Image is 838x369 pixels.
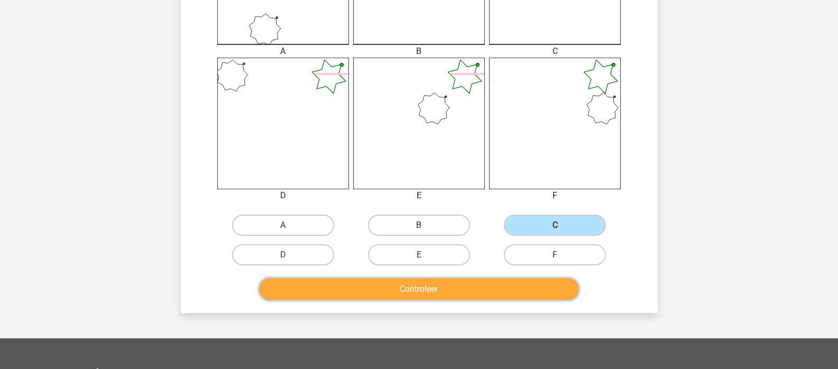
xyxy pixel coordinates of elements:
[259,278,579,300] button: Controleer
[232,244,334,265] label: D
[481,45,629,58] div: C
[209,189,357,202] div: D
[368,215,470,236] label: B
[481,189,629,202] div: F
[345,45,493,58] div: B
[504,244,606,265] label: F
[345,189,493,202] div: E
[504,215,606,236] label: C
[232,215,334,236] label: A
[209,45,357,58] div: A
[368,244,470,265] label: E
